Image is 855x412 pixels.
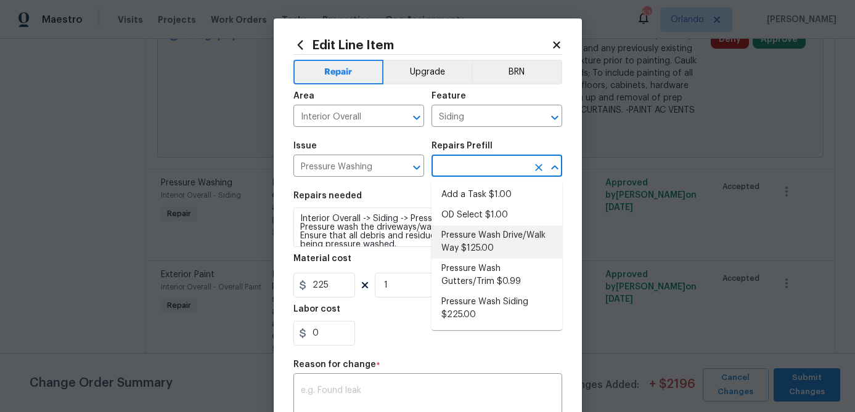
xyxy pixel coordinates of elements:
[432,292,562,325] li: Pressure Wash Siding $225.00
[293,305,340,313] h5: Labor cost
[293,208,562,247] textarea: Interior Overall -> Siding -> Pressure Washing Pressure wash the driveways/walkways as directed b...
[432,142,493,150] h5: Repairs Prefill
[432,205,562,225] li: OD Select $1.00
[293,92,314,100] h5: Area
[432,225,562,259] li: Pressure Wash Drive/Walk Way $125.00
[408,109,425,126] button: Open
[293,192,362,200] h5: Repairs needed
[408,159,425,176] button: Open
[293,142,317,150] h5: Issue
[432,92,466,100] h5: Feature
[546,109,563,126] button: Open
[293,254,351,263] h5: Material cost
[472,60,562,84] button: BRN
[293,360,376,369] h5: Reason for change
[432,185,562,205] li: Add a Task $1.00
[432,259,562,292] li: Pressure Wash Gutters/Trim $0.99
[546,159,563,176] button: Close
[383,60,472,84] button: Upgrade
[293,38,551,52] h2: Edit Line Item
[530,159,547,176] button: Clear
[293,60,384,84] button: Repair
